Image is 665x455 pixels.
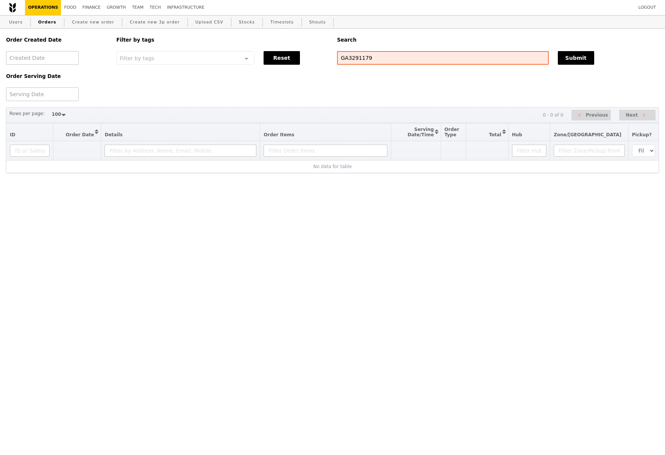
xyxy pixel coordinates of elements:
[619,110,656,121] button: Next
[337,37,659,43] h5: Search
[6,51,79,65] input: Created Date
[512,132,522,137] span: Hub
[6,73,107,79] h5: Order Serving Date
[9,3,16,12] img: Grain logo
[236,16,258,29] a: Stocks
[626,111,638,120] span: Next
[10,132,15,137] span: ID
[6,16,26,29] a: Users
[69,16,117,29] a: Create new order
[264,145,387,157] input: Filter Order Items
[543,112,563,118] div: 0 - 0 of 0
[10,164,655,169] div: No data for table
[6,37,107,43] h5: Order Created Date
[558,51,594,65] button: Submit
[571,110,611,121] button: Previous
[9,110,45,117] label: Rows per page:
[6,87,79,101] input: Serving Date
[105,145,256,157] input: Filter by Address, Name, Email, Mobile
[586,111,608,120] span: Previous
[554,132,621,137] span: Zone/[GEOGRAPHIC_DATA]
[127,16,183,29] a: Create new 3p order
[35,16,59,29] a: Orders
[264,132,294,137] span: Order Items
[116,37,328,43] h5: Filter by tags
[105,132,122,137] span: Details
[10,145,50,157] input: ID or Salesperson name
[120,55,154,61] span: Filter by tags
[512,145,547,157] input: Filter Hub
[632,132,652,137] span: Pickup?
[267,16,297,29] a: Timeslots
[554,145,625,157] input: Filter Zone/Pickup Point
[264,51,300,65] button: Reset
[445,127,459,137] span: Order Type
[337,51,549,65] input: Search any field
[192,16,226,29] a: Upload CSV
[306,16,329,29] a: Shouts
